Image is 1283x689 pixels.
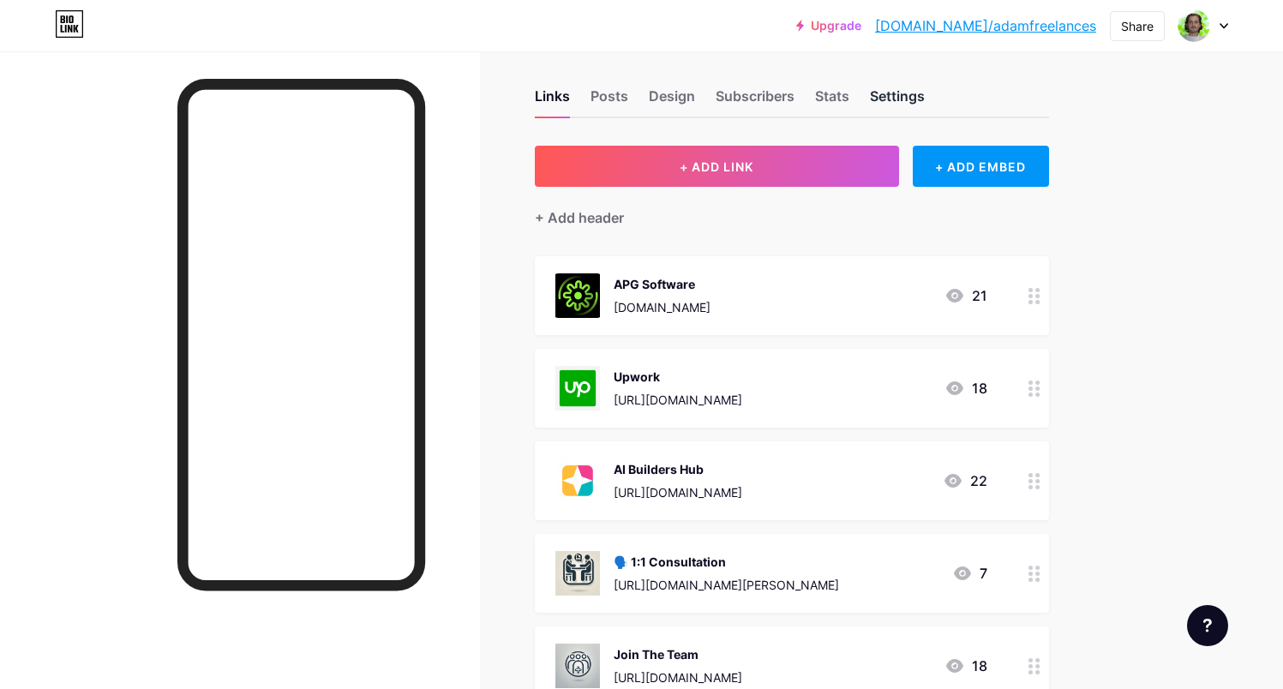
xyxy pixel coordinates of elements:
div: [DOMAIN_NAME] [614,298,710,316]
img: APG Software [555,273,600,318]
div: 21 [944,285,987,306]
img: AI Builders Hub [555,458,600,503]
img: 🗣️ 1:1 Consultation [555,551,600,596]
div: + ADD EMBED [913,146,1049,187]
img: Upwork [555,366,600,410]
a: [DOMAIN_NAME]/adamfreelances [875,15,1096,36]
div: [URL][DOMAIN_NAME] [614,483,742,501]
div: 🗣️ 1:1 Consultation [614,553,839,571]
div: Join The Team [614,645,742,663]
div: 18 [944,656,987,676]
div: Links [535,86,570,117]
div: + Add header [535,207,624,228]
div: 18 [944,378,987,398]
div: APG Software [614,275,710,293]
div: Subscribers [716,86,794,117]
div: 22 [943,470,987,491]
button: + ADD LINK [535,146,899,187]
div: Settings [870,86,925,117]
div: AI Builders Hub [614,460,742,478]
a: Upgrade [796,19,861,33]
img: adamfreelances [1178,9,1210,42]
div: [URL][DOMAIN_NAME][PERSON_NAME] [614,576,839,594]
div: Share [1121,17,1154,35]
div: Posts [591,86,628,117]
div: [URL][DOMAIN_NAME] [614,391,742,409]
img: Join The Team [555,644,600,688]
div: Stats [815,86,849,117]
span: + ADD LINK [680,159,753,174]
div: [URL][DOMAIN_NAME] [614,668,742,686]
div: Upwork [614,368,742,386]
div: 7 [952,563,987,584]
div: Design [649,86,695,117]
